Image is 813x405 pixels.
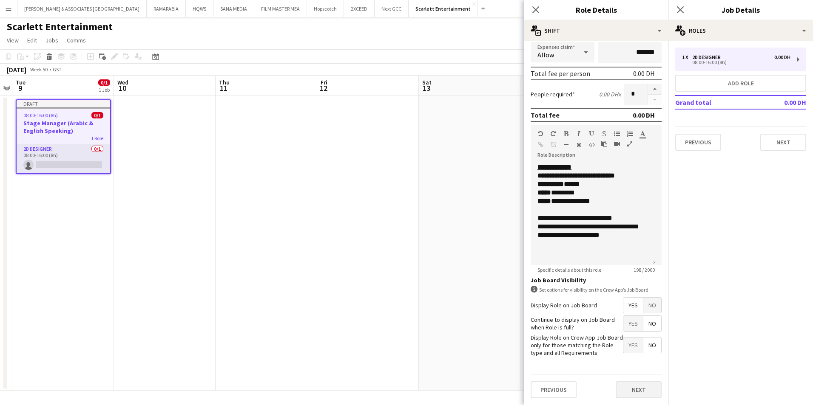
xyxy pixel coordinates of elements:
span: Wed [117,79,128,86]
app-card-role: 2D Designer0/108:00-16:00 (8h) [17,144,110,173]
div: 1 Job [99,87,110,93]
button: Undo [537,130,543,137]
div: Total fee [531,111,560,119]
span: View [7,37,19,44]
div: 0.00 DH [633,69,655,78]
span: Jobs [45,37,58,44]
button: Bold [563,130,569,137]
button: Next [616,381,662,398]
button: Redo [550,130,556,137]
span: 9 [14,83,26,93]
div: Draft [17,100,110,107]
span: 08:00-16:00 (8h) [23,112,58,118]
button: Paste as plain text [601,141,607,147]
span: Yes [623,316,643,331]
span: 11 [218,83,230,93]
span: Specific details about this role [531,267,608,273]
button: Previous [675,134,721,151]
div: 0.00 DH [774,54,790,60]
div: 0.00 DH x [599,90,621,98]
button: Clear Formatting [576,141,582,148]
div: 1 x [682,54,692,60]
span: No [643,337,661,353]
div: 2D Designer [692,54,724,60]
button: Next [760,134,806,151]
h3: Stage Manager (Arabic & English Speaking) [17,119,110,135]
a: Jobs [42,35,62,46]
button: FILM MASTER MEA [254,0,307,17]
button: Scarlett Entertainment [409,0,478,17]
button: Horizontal Line [563,141,569,148]
button: Previous [531,381,577,398]
button: Italic [576,130,582,137]
span: Comms [67,37,86,44]
h1: Scarlett Entertainment [7,20,113,33]
button: [PERSON_NAME] & ASSOCIATES [GEOGRAPHIC_DATA] [17,0,147,17]
button: RAMARABIA [147,0,186,17]
button: Fullscreen [627,141,633,147]
span: 1 Role [91,135,103,141]
button: HTML Code [588,141,594,148]
span: 0/1 [91,112,103,118]
button: HQWS [186,0,213,17]
div: Set options for visibility on the Crew App’s Job Board [531,286,662,294]
div: 08:00-16:00 (8h) [682,60,790,65]
span: Allow [537,51,554,59]
label: People required [531,90,575,98]
td: Grand total [675,96,756,109]
span: No [643,316,661,331]
span: Fri [321,79,327,86]
div: GST [53,66,62,73]
span: 10 [116,83,128,93]
button: 2XCEED [344,0,375,17]
h3: Role Details [524,4,668,15]
div: Total fee per person [531,69,590,78]
span: Yes [623,298,643,313]
button: Strikethrough [601,130,607,137]
div: Shift [524,20,668,41]
span: 14 [523,83,534,93]
button: Insert video [614,141,620,147]
a: Edit [24,35,40,46]
span: Tue [16,79,26,86]
span: 0/1 [98,79,110,86]
label: Continue to display on Job Board when Role is full? [531,316,623,331]
app-job-card: Draft08:00-16:00 (8h)0/1Stage Manager (Arabic & English Speaking)1 Role2D Designer0/108:00-16:00 ... [16,99,111,174]
span: No [643,298,661,313]
label: Display Role on Crew App Job Board only for those matching the Role type and all Requirements [531,334,623,357]
td: 0.00 DH [756,96,806,109]
span: Week 50 [28,66,49,73]
a: View [3,35,22,46]
span: Yes [623,337,643,353]
span: 13 [421,83,432,93]
span: 12 [319,83,327,93]
button: Add role [675,75,806,92]
span: Sat [422,79,432,86]
button: SANA MEDIA [213,0,254,17]
h3: Job Details [668,4,813,15]
span: Thu [219,79,230,86]
h3: Job Board Visibility [531,276,662,284]
button: Next GCC [375,0,409,17]
div: [DATE] [7,65,26,74]
a: Comms [63,35,89,46]
button: Text Color [640,130,645,137]
button: Ordered List [627,130,633,137]
div: Roles [668,20,813,41]
span: 198 / 2000 [627,267,662,273]
button: Increase [648,84,662,95]
button: Unordered List [614,130,620,137]
label: Display Role on Job Board [531,301,597,309]
button: Underline [588,130,594,137]
button: Hopscotch [307,0,344,17]
div: 0.00 DH [633,111,655,119]
span: Edit [27,37,37,44]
